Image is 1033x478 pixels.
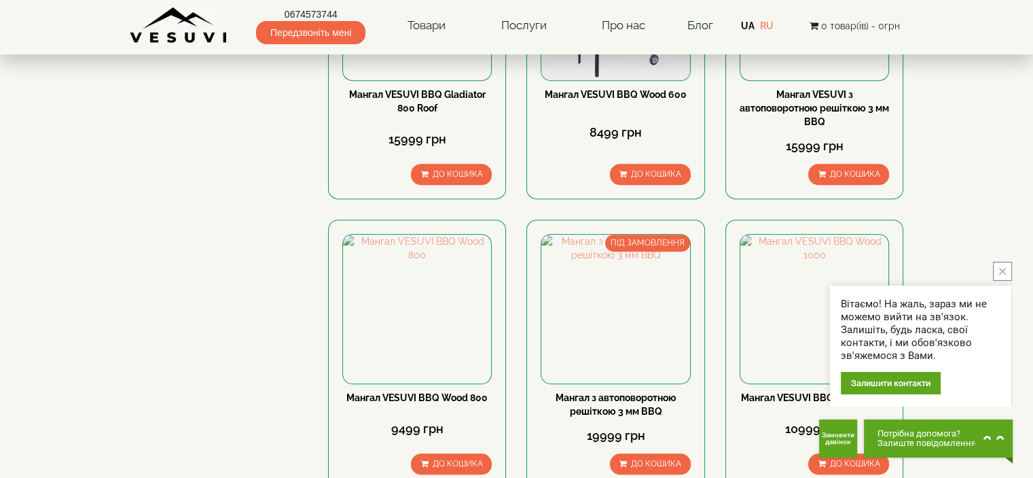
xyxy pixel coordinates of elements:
a: Мангал VESUVI BBQ Wood 600 [545,89,687,100]
div: 8499 грн [541,124,690,141]
div: 15999 грн [740,137,889,155]
img: Мангал VESUVI BBQ Wood 1000 [740,235,888,383]
span: Залиште повідомлення [877,439,976,448]
a: Мангал з автоповоротною решіткою 3 мм BBQ [556,392,676,417]
button: До кошика [411,454,492,475]
img: Завод VESUVI [130,7,228,44]
span: До кошика [432,459,482,468]
span: До кошика [631,169,681,179]
img: Мангал VESUVI BBQ Wood 800 [343,235,491,383]
a: RU [760,20,774,31]
button: Get Call button [819,420,857,458]
a: Мангал VESUVI з автоповоротною решіткою 3 мм BBQ [740,89,889,127]
div: Вітаємо! На жаль, зараз ми не можемо вийти на зв'язок. Залишіть, будь ласка, свої контакти, і ми ... [841,298,1000,362]
a: 0674573744 [256,7,365,21]
button: Chat button [864,420,1013,458]
div: 19999 грн [541,427,690,445]
img: Мангал з автоповоротною решіткою 3 мм BBQ [541,235,689,383]
button: До кошика [808,454,889,475]
button: До кошика [808,164,889,185]
a: Про нас [588,10,659,41]
a: Блог [687,18,712,32]
span: До кошика [631,459,681,468]
a: Мангал VESUVI BBQ Gladiator 800 Roof [349,89,486,114]
span: ПІД ЗАМОВЛЕННЯ [605,235,690,252]
a: Послуги [487,10,560,41]
span: До кошика [829,169,880,179]
span: 0 товар(ів) - 0грн [820,20,899,31]
button: 0 товар(ів) - 0грн [805,18,903,33]
button: До кошика [610,454,691,475]
span: До кошика [829,459,880,468]
button: close button [993,262,1012,281]
a: Товари [394,10,459,41]
span: Потрібна допомога? [877,429,976,439]
span: До кошика [432,169,482,179]
div: 9499 грн [342,420,492,438]
a: UA [741,20,755,31]
a: Мангал VESUVI BBQ Wood 1000 [741,392,888,403]
div: 15999 грн [342,131,492,148]
button: До кошика [411,164,492,185]
span: Замовити дзвінок [819,432,857,445]
div: 10999 грн [740,420,889,438]
span: Передзвоніть мені [256,21,365,44]
div: Залишити контакти [841,372,941,394]
a: Мангал VESUVI BBQ Wood 800 [346,392,488,403]
button: До кошика [610,164,691,185]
